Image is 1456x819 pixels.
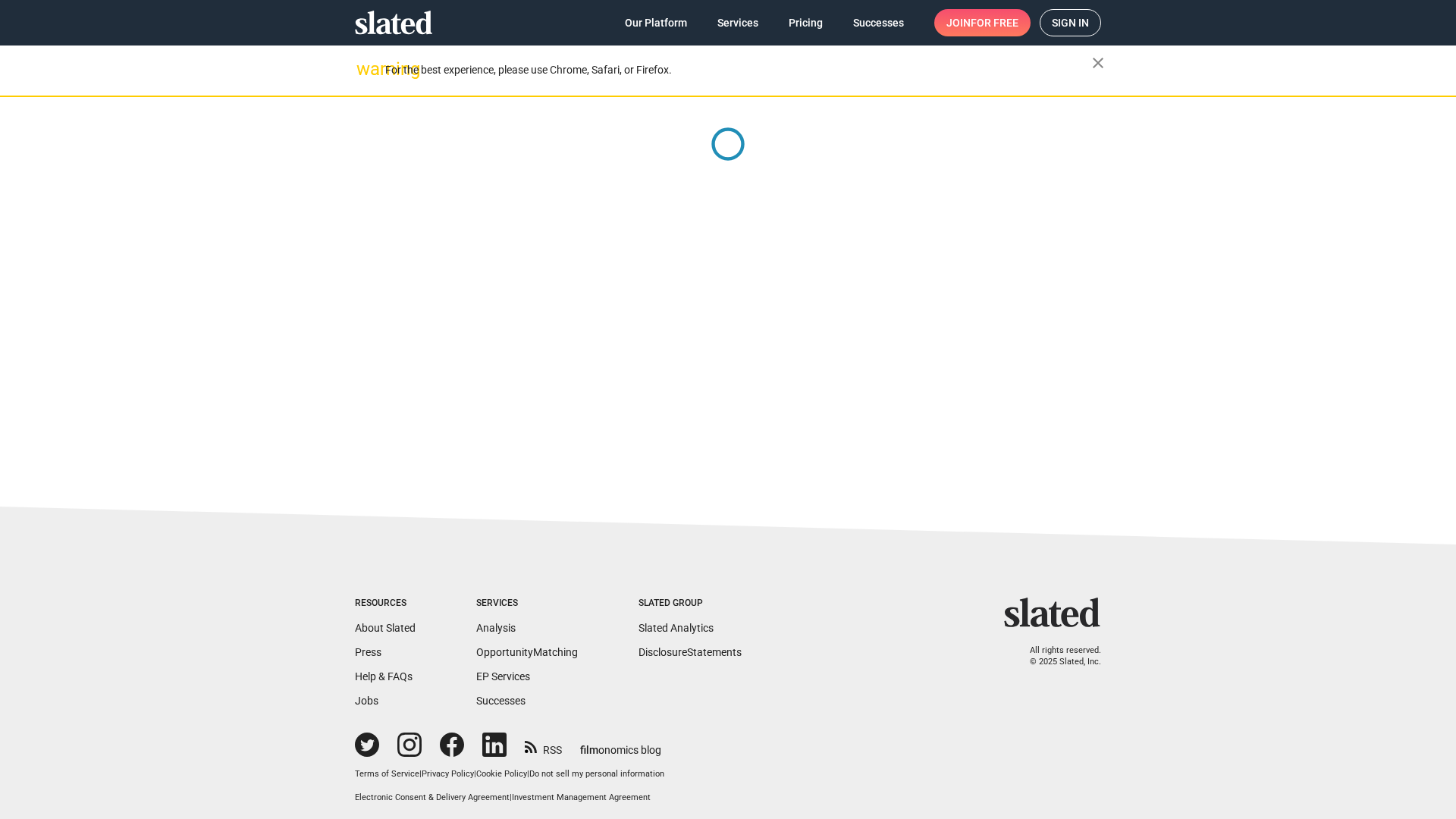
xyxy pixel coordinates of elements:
[385,60,1092,80] div: For the best experience, please use Chrome, Safari, or Firefox.
[474,769,476,779] span: |
[1052,10,1089,36] span: Sign in
[355,598,416,610] div: Resources
[356,60,375,78] mat-icon: warning
[476,695,526,707] a: Successes
[527,769,529,779] span: |
[422,769,474,779] a: Privacy Policy
[789,9,823,36] span: Pricing
[1040,9,1101,36] a: Sign in
[512,792,651,802] a: Investment Management Agreement
[946,9,1018,36] span: Join
[639,598,742,610] div: Slated Group
[355,646,381,658] a: Press
[476,622,516,634] a: Analysis
[841,9,916,36] a: Successes
[525,734,562,758] a: RSS
[476,598,578,610] div: Services
[625,9,687,36] span: Our Platform
[613,9,699,36] a: Our Platform
[355,792,510,802] a: Electronic Consent & Delivery Agreement
[1014,645,1101,667] p: All rights reserved. © 2025 Slated, Inc.
[934,9,1031,36] a: Joinfor free
[355,695,378,707] a: Jobs
[510,792,512,802] span: |
[639,646,742,658] a: DisclosureStatements
[971,9,1018,36] span: for free
[639,622,714,634] a: Slated Analytics
[355,670,413,682] a: Help & FAQs
[476,646,578,658] a: OpportunityMatching
[777,9,835,36] a: Pricing
[580,744,598,756] span: film
[355,622,416,634] a: About Slated
[853,9,904,36] span: Successes
[476,769,527,779] a: Cookie Policy
[419,769,422,779] span: |
[705,9,770,36] a: Services
[529,769,664,780] button: Do not sell my personal information
[476,670,530,682] a: EP Services
[580,731,661,758] a: filmonomics blog
[355,769,419,779] a: Terms of Service
[717,9,758,36] span: Services
[1089,54,1107,72] mat-icon: close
